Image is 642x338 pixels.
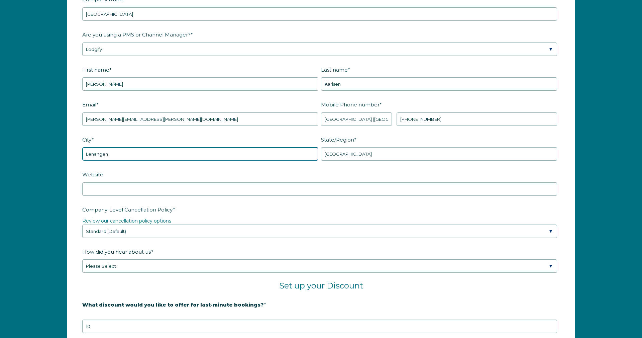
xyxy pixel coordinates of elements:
span: Website [82,169,103,180]
span: Email [82,99,96,110]
span: Last name [321,65,348,75]
span: First name [82,65,109,75]
span: Set up your Discount [279,281,363,290]
strong: What discount would you like to offer for last-minute bookings? [82,302,264,308]
span: Are you using a PMS or Channel Manager? [82,29,191,40]
strong: 20% is recommended, minimum of 10% [82,313,187,319]
a: Review our cancellation policy options [82,218,171,224]
span: Mobile Phone number [321,99,380,110]
span: State/Region [321,135,354,145]
span: City [82,135,92,145]
span: How did you hear about us? [82,247,153,257]
span: Company-Level Cancellation Policy [82,204,173,215]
